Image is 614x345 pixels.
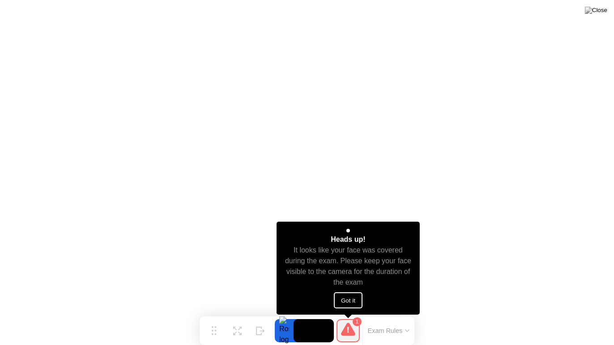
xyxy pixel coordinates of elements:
button: Got it [334,292,362,308]
img: Close [585,7,607,14]
div: It looks like your face was covered during the exam. Please keep your face visible to the camera ... [285,245,412,288]
div: Heads up! [331,234,365,245]
button: Exam Rules [365,327,413,335]
div: 1 [353,317,362,326]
